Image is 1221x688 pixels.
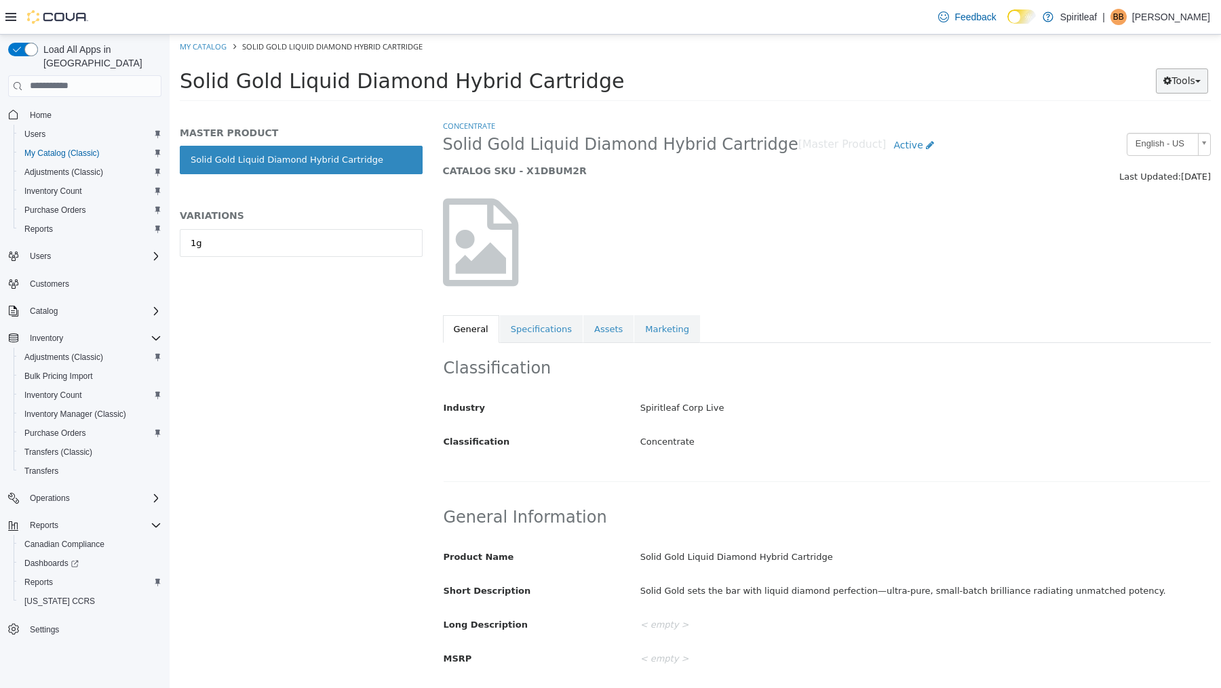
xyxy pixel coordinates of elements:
span: Customers [24,275,161,292]
a: Dashboards [19,555,84,571]
span: Inventory Count [19,387,161,403]
button: Canadian Compliance [14,535,167,554]
span: Inventory [24,330,161,346]
span: [DATE] [1011,137,1041,147]
h2: General Information [274,472,1041,493]
button: Inventory Count [14,386,167,405]
div: Concentrate [461,396,1051,420]
span: My Catalog (Classic) [19,145,161,161]
a: Settings [24,622,64,638]
span: Catalog [30,306,58,317]
span: Transfers (Classic) [19,444,161,460]
span: Purchase Orders [19,425,161,441]
button: My Catalog (Classic) [14,144,167,163]
a: Transfers [19,463,64,479]
button: Operations [24,490,75,506]
button: Users [14,125,167,144]
div: Solid Gold sets the bar with liquid diamond perfection—ultra-pure, small-batch brilliance radiati... [461,545,1051,569]
span: Users [24,248,161,264]
span: Inventory Count [24,186,82,197]
button: Catalog [24,303,63,319]
span: Product Name [274,517,345,527]
p: | [1102,9,1105,25]
button: Adjustments (Classic) [14,348,167,367]
button: Reports [14,220,167,239]
span: Reports [19,221,161,237]
span: Bulk Pricing Import [19,368,161,384]
button: Operations [3,489,167,508]
a: Concentrate [273,86,326,96]
span: Transfers [19,463,161,479]
span: Purchase Orders [24,428,86,439]
span: Reports [19,574,161,590]
span: Inventory [30,333,63,344]
span: Users [24,129,45,140]
button: Bulk Pricing Import [14,367,167,386]
div: Solid Gold Liquid Diamond Hybrid Cartridge [461,511,1051,535]
input: Dark Mode [1007,9,1036,24]
a: Users [19,126,51,142]
span: Transfers [24,466,58,477]
span: Settings [30,624,59,635]
span: Adjustments (Classic) [19,349,161,365]
a: Solid Gold Liquid Diamond Hybrid Cartridge [10,111,253,140]
div: Spiritleaf Corp Live [461,362,1051,386]
a: Home [24,107,57,123]
span: Bulk Pricing Import [24,371,93,382]
span: Reports [24,517,161,533]
span: Home [30,110,52,121]
h2: Classification [274,323,1041,344]
span: Reports [30,520,58,531]
a: Reports [19,574,58,590]
button: [US_STATE] CCRS [14,592,167,611]
span: Users [30,251,51,262]
span: Dashboards [19,555,161,571]
a: Bulk Pricing Import [19,368,98,384]
p: [PERSON_NAME] [1132,9,1210,25]
span: Classification [274,402,341,412]
span: Catalog [24,303,161,319]
span: Release Date [274,653,340,663]
span: Inventory Count [19,183,161,199]
span: Inventory Manager (Classic) [24,409,126,420]
span: Canadian Compliance [19,536,161,552]
a: English - US [957,98,1041,121]
a: Reports [19,221,58,237]
span: Industry [274,368,316,378]
a: Purchase Orders [19,425,92,441]
a: Inventory Count [19,387,88,403]
span: Purchase Orders [19,202,161,218]
span: My Catalog (Classic) [24,148,100,159]
span: Solid Gold Liquid Diamond Hybrid Cartridge [10,35,454,58]
a: Inventory Count [19,183,88,199]
button: Inventory [3,329,167,348]
button: Inventory Count [14,182,167,201]
span: Washington CCRS [19,593,161,609]
span: MSRP [274,619,303,629]
button: Adjustments (Classic) [14,163,167,182]
a: Purchase Orders [19,202,92,218]
a: Canadian Compliance [19,536,110,552]
h5: CATALOG SKU - X1DBUM2R [273,130,845,142]
button: Inventory [24,330,69,346]
span: Dashboards [24,558,79,569]
a: Adjustments (Classic) [19,164,109,180]
span: Solid Gold Liquid Diamond Hybrid Cartridge [273,100,629,121]
span: Load All Apps in [GEOGRAPHIC_DATA] [38,43,161,70]
span: Canadian Compliance [24,539,104,550]
div: Bobby B [1110,9,1127,25]
button: Purchase Orders [14,201,167,220]
a: [US_STATE] CCRS [19,593,100,609]
a: Inventory Manager (Classic) [19,406,132,422]
button: Reports [14,573,167,592]
span: BB [1113,9,1124,25]
a: Specifications [330,281,413,309]
small: [Master Product] [629,105,717,116]
span: Operations [30,493,70,504]
p: Spiritleaf [1060,9,1097,25]
span: Last Updated: [950,137,1011,147]
a: Dashboards [14,554,167,573]
button: Reports [3,516,167,535]
span: Inventory Manager (Classic) [19,406,161,422]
